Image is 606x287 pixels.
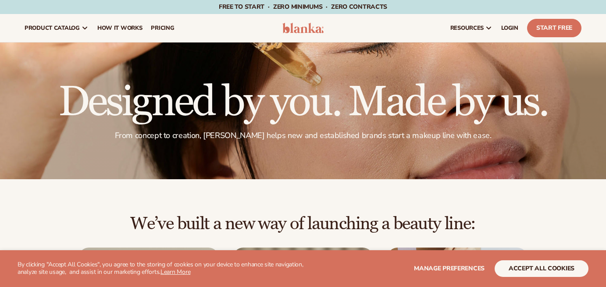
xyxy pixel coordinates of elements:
h2: We’ve built a new way of launching a beauty line: [25,214,581,234]
button: accept all cookies [495,260,588,277]
button: Manage preferences [414,260,485,277]
span: product catalog [25,25,80,32]
a: product catalog [20,14,93,42]
p: From concept to creation, [PERSON_NAME] helps new and established brands start a makeup line with... [25,131,581,141]
a: LOGIN [497,14,523,42]
span: pricing [151,25,174,32]
a: resources [446,14,497,42]
span: Manage preferences [414,264,485,273]
a: Start Free [527,19,581,37]
span: How It Works [97,25,143,32]
span: Free to start · ZERO minimums · ZERO contracts [219,3,387,11]
p: By clicking "Accept All Cookies", you agree to the storing of cookies on your device to enhance s... [18,261,306,276]
span: LOGIN [501,25,518,32]
img: logo [282,23,324,33]
a: How It Works [93,14,147,42]
span: resources [450,25,484,32]
a: Learn More [160,268,190,276]
h1: Designed by you. Made by us. [25,81,581,124]
a: pricing [146,14,178,42]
